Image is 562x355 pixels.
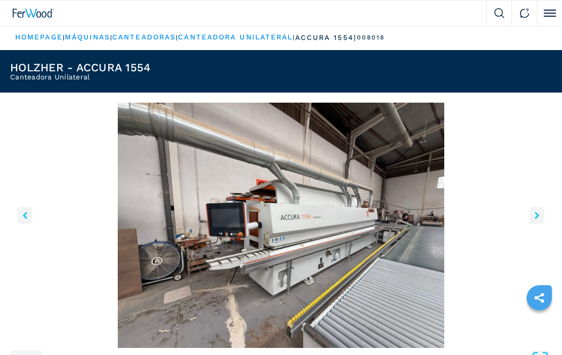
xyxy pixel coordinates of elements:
[519,309,554,347] iframe: Chat
[112,33,176,41] a: canteadoras
[13,9,54,18] img: Ferwood
[293,34,295,41] span: |
[15,33,63,41] a: HOMEPAGE
[527,285,552,310] a: sharethis
[176,34,178,41] span: |
[65,33,110,41] a: máquinas
[10,103,552,348] img: Canteadora Unilateral HOLZHER ACCURA 1554
[295,33,357,43] p: accura 1554 |
[18,207,32,224] button: left-button
[357,33,385,42] p: 008018
[530,207,544,224] button: right-button
[178,33,293,41] a: canteadora unilateral
[537,1,562,26] button: Click to toggle menu
[10,103,552,348] div: Go to Slide 1
[520,8,530,18] img: Contact us
[63,34,65,41] span: |
[494,8,504,18] img: Search
[10,62,151,73] h1: HOLZHER - ACCURA 1554
[110,34,112,41] span: |
[10,73,151,80] h2: Canteadora Unilateral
